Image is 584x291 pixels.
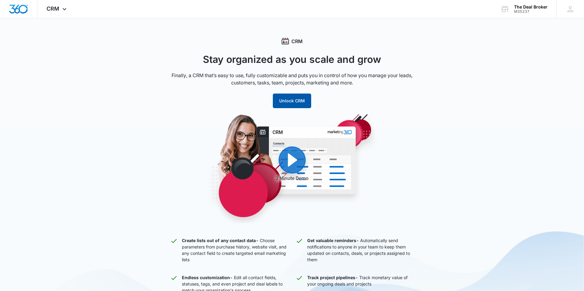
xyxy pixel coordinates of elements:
[176,112,408,223] img: CRM
[170,52,414,67] h1: Stay organized as you scale and grow
[307,238,359,243] strong: Get valuable reminders -
[170,72,414,86] p: Finally, a CRM that’s easy to use, fully customizable and puts you in control of how you manage y...
[273,98,311,103] a: Unlock CRM
[182,237,288,263] p: Choose parameters from purchase history, website visit, and any contact field to create targeted ...
[273,94,311,108] button: Unlock CRM
[514,5,547,9] div: account name
[47,5,59,12] span: CRM
[170,38,414,45] div: CRM
[514,9,547,14] div: account id
[182,275,233,280] strong: Endless customization -
[182,238,259,243] strong: Create lists out of any contact data -
[307,237,414,263] p: Automatically send notifications to anyone in your team to keep them updated on contacts, deals, ...
[307,275,358,280] strong: Track project pipelines -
